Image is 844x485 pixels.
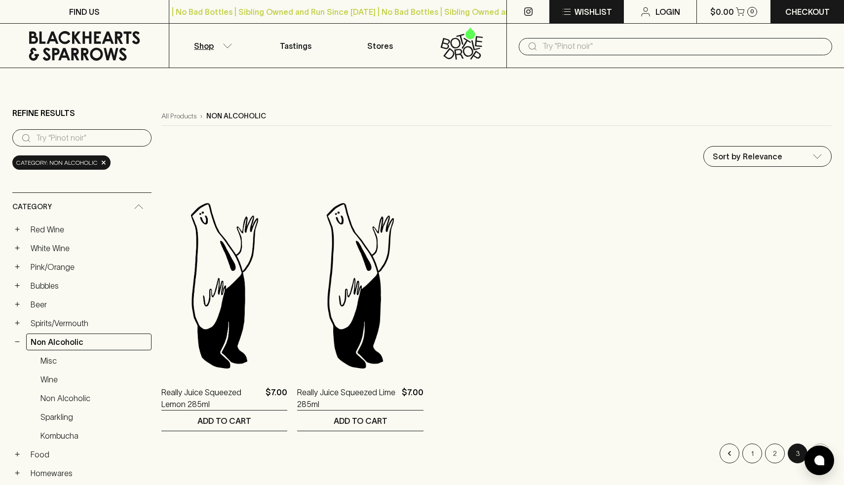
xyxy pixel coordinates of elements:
a: Really Juice Squeezed Lime 285ml [297,386,398,410]
a: All Products [161,111,196,121]
a: Beer [26,296,152,313]
a: Spirits/Vermouth [26,315,152,332]
button: − [12,337,22,347]
p: ADD TO CART [197,415,251,427]
button: ADD TO CART [161,410,288,431]
p: Tastings [280,40,311,52]
button: Go to page 2 [765,444,785,463]
div: Category [12,193,152,221]
p: Shop [194,40,214,52]
div: Sort by Relevance [704,147,831,166]
p: Wishlist [575,6,612,18]
img: Blackhearts & Sparrows Man [297,199,423,372]
a: Non Alcoholic [26,334,152,350]
a: Homewares [26,465,152,482]
a: Kombucha [36,427,152,444]
button: ADD TO CART [297,410,423,431]
button: + [12,468,22,478]
button: + [12,224,22,234]
a: Red Wine [26,221,152,238]
p: Stores [367,40,393,52]
p: 0 [750,9,754,14]
nav: pagination navigation [161,444,832,463]
a: Food [26,446,152,463]
a: Really Juice Squeezed Lemon 285ml [161,386,262,410]
p: $7.00 [266,386,287,410]
p: $0.00 [710,6,734,18]
input: Try "Pinot noir" [542,38,824,54]
a: Bubbles [26,277,152,294]
p: $7.00 [402,386,423,410]
a: Wine [36,371,152,388]
span: Category: non alcoholic [16,158,98,168]
button: + [12,318,22,328]
span: Category [12,201,52,213]
img: bubble-icon [814,455,824,465]
a: Pink/Orange [26,259,152,275]
a: Sparkling [36,409,152,425]
button: + [12,243,22,253]
a: Non Alcoholic [36,390,152,407]
a: Tastings [254,24,338,68]
p: Sort by Relevance [713,150,782,162]
button: page 3 [788,444,807,463]
span: × [101,157,107,168]
img: Blackhearts & Sparrows Man [161,199,288,372]
button: + [12,262,22,272]
button: + [12,281,22,291]
button: + [12,299,22,309]
p: Checkout [785,6,830,18]
p: non alcoholic [206,111,266,121]
a: White Wine [26,240,152,257]
a: Misc [36,352,152,369]
button: Shop [169,24,254,68]
button: + [12,449,22,459]
p: › [200,111,202,121]
p: ADD TO CART [334,415,387,427]
button: Go to page 1 [742,444,762,463]
p: FIND US [69,6,100,18]
p: Refine Results [12,107,75,119]
input: Try “Pinot noir” [36,130,144,146]
a: Stores [338,24,422,68]
p: Login [655,6,680,18]
button: Go to previous page [720,444,739,463]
